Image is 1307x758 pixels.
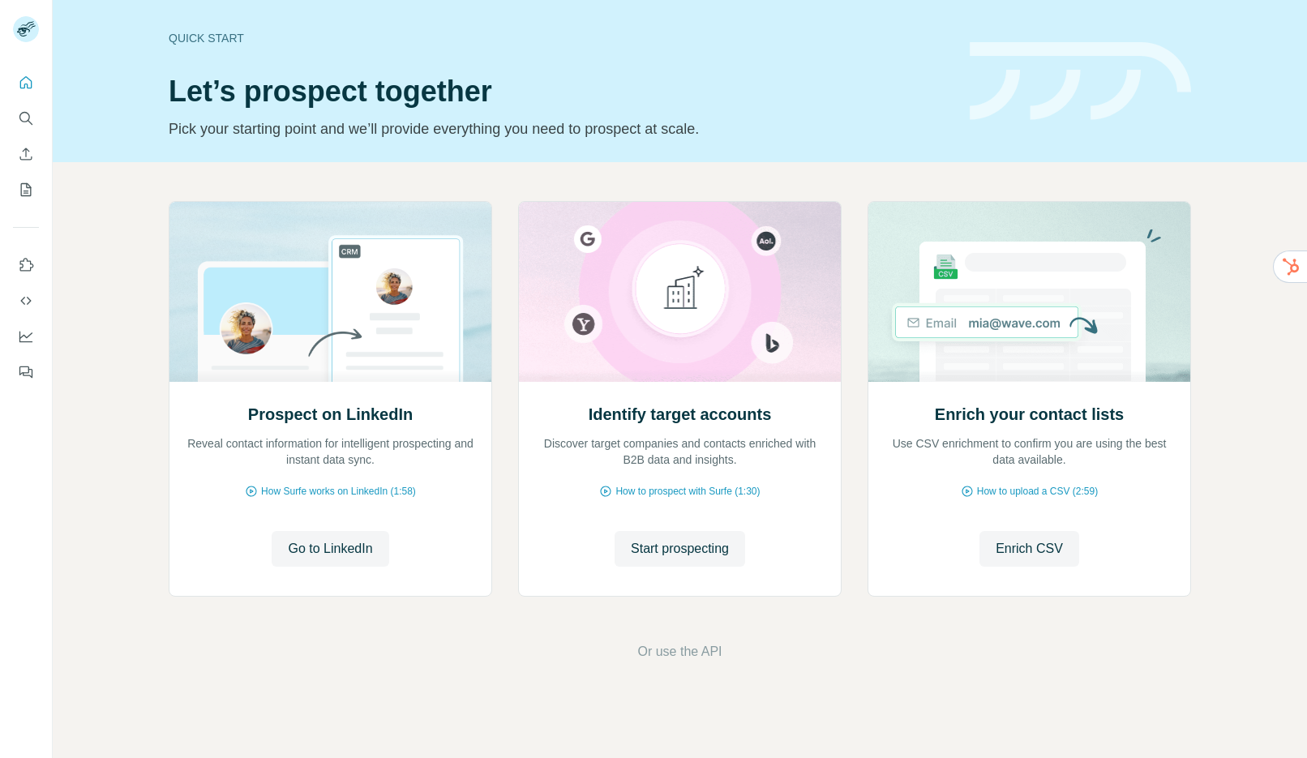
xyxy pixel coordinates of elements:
p: Discover target companies and contacts enriched with B2B data and insights. [535,435,825,468]
p: Use CSV enrichment to confirm you are using the best data available. [885,435,1174,468]
button: Enrich CSV [979,531,1079,567]
img: Prospect on LinkedIn [169,202,492,382]
span: How to prospect with Surfe (1:30) [615,484,760,499]
p: Pick your starting point and we’ll provide everything you need to prospect at scale. [169,118,950,140]
button: Go to LinkedIn [272,531,388,567]
div: Quick start [169,30,950,46]
button: Search [13,104,39,133]
span: How to upload a CSV (2:59) [977,484,1098,499]
button: My lists [13,175,39,204]
button: Feedback [13,358,39,387]
span: How Surfe works on LinkedIn (1:58) [261,484,416,499]
span: Go to LinkedIn [288,539,372,559]
h2: Prospect on LinkedIn [248,403,413,426]
span: Start prospecting [631,539,729,559]
span: Enrich CSV [996,539,1063,559]
button: Use Surfe on LinkedIn [13,251,39,280]
button: Or use the API [637,642,722,662]
h2: Enrich your contact lists [935,403,1124,426]
p: Reveal contact information for intelligent prospecting and instant data sync. [186,435,475,468]
img: Enrich your contact lists [868,202,1191,382]
button: Quick start [13,68,39,97]
img: banner [970,42,1191,121]
button: Start prospecting [615,531,745,567]
img: Identify target accounts [518,202,842,382]
button: Use Surfe API [13,286,39,315]
button: Enrich CSV [13,139,39,169]
h1: Let’s prospect together [169,75,950,108]
h2: Identify target accounts [589,403,772,426]
button: Dashboard [13,322,39,351]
